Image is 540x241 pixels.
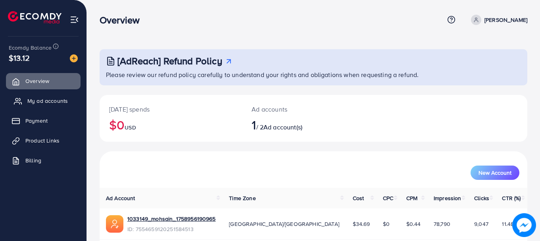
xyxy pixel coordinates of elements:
span: ID: 7554659120251584513 [127,225,216,233]
a: Product Links [6,133,81,148]
span: 11.48 [502,220,514,228]
p: Ad accounts [252,104,340,114]
h2: / 2 [252,117,340,132]
img: ic-ads-acc.e4c84228.svg [106,215,123,233]
span: $0.44 [406,220,421,228]
span: Ecomdy Balance [9,44,52,52]
span: CPC [383,194,393,202]
span: Time Zone [229,194,256,202]
span: Billing [25,156,41,164]
a: Overview [6,73,81,89]
h3: Overview [100,14,146,26]
span: $0 [383,220,390,228]
h3: [AdReach] Refund Policy [117,55,222,67]
span: 1 [252,116,256,134]
span: 78,790 [434,220,450,228]
button: New Account [471,166,519,180]
img: menu [70,15,79,24]
span: Overview [25,77,49,85]
span: Ad Account [106,194,135,202]
p: Please review our refund policy carefully to understand your rights and obligations when requesti... [106,70,523,79]
span: Ad account(s) [263,123,302,131]
a: Payment [6,113,81,129]
span: $13.12 [9,52,30,64]
span: My ad accounts [27,97,68,105]
a: [PERSON_NAME] [468,15,527,25]
p: [DATE] spends [109,104,233,114]
span: [GEOGRAPHIC_DATA]/[GEOGRAPHIC_DATA] [229,220,339,228]
span: $34.69 [353,220,370,228]
a: Billing [6,152,81,168]
img: image [70,54,78,62]
span: Clicks [474,194,489,202]
h2: $0 [109,117,233,132]
span: CTR (%) [502,194,521,202]
img: logo [8,11,61,23]
span: Cost [353,194,364,202]
span: 9,047 [474,220,488,228]
span: Product Links [25,137,60,145]
span: USD [125,123,136,131]
img: image [512,213,536,237]
a: My ad accounts [6,93,81,109]
a: 1033149_mohsain_1758956190965 [127,215,216,223]
span: Impression [434,194,461,202]
span: New Account [479,170,511,175]
p: [PERSON_NAME] [484,15,527,25]
span: CPM [406,194,417,202]
span: Payment [25,117,48,125]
